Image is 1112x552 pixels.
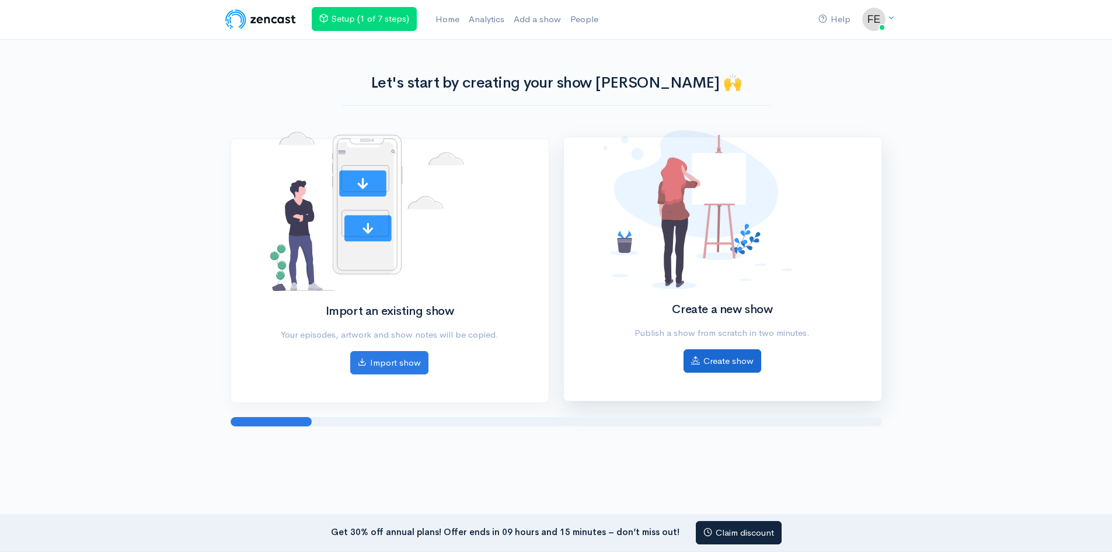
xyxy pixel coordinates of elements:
p: Publish a show from scratch in two minutes. [603,327,842,340]
img: ZenCast Logo [224,8,298,31]
h2: Create a new show [603,303,842,316]
a: Help [814,7,855,32]
a: Claim discount [696,521,782,545]
h2: Import an existing show [270,305,509,318]
strong: Get 30% off annual plans! Offer ends in 09 hours and 15 minutes – don’t miss out! [331,526,679,537]
h1: Let's start by creating your show [PERSON_NAME] 🙌 [341,75,771,92]
a: Add a show [509,7,566,32]
img: No shows added [603,130,793,289]
a: Create show [684,349,761,373]
img: No shows added [270,132,464,291]
a: Home [431,7,464,32]
a: Setup (1 of 7 steps) [312,7,417,31]
a: Import show [350,351,428,375]
img: ... [862,8,886,31]
a: People [566,7,603,32]
a: Analytics [464,7,509,32]
p: Your episodes, artwork and show notes will be copied. [270,328,509,342]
